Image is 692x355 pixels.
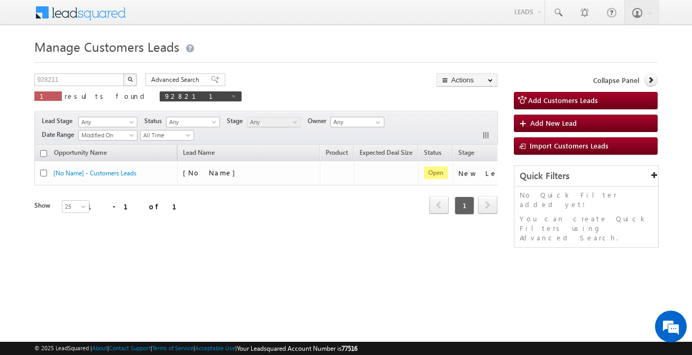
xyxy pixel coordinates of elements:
a: Status [419,147,447,161]
p: No Quick Filter added yet! [520,190,653,209]
div: New Lead [458,169,511,178]
a: Any [247,117,301,127]
a: Acceptable Use [195,344,235,351]
span: Add Customers Leads [528,96,598,105]
input: Check all records [40,150,47,157]
a: next [478,197,497,214]
a: Show All Items [370,117,383,128]
span: Open [424,166,448,179]
span: results found [64,91,149,100]
span: Your Leadsquared Account Number is [237,344,357,352]
div: 1 - 1 of 1 [87,200,189,212]
span: Advanced Search [151,75,202,85]
a: Any [166,117,220,127]
span: Expected Deal Size [359,148,412,156]
span: 25 [62,202,90,211]
a: All Time [140,130,194,141]
span: Modified On [79,130,134,140]
a: Contact Support [109,344,151,351]
span: Collapse Panel [593,76,639,85]
a: Terms of Service [152,344,193,351]
span: Date Range [42,130,78,139]
span: Lead Stage [42,116,77,126]
div: Quick Filters [514,166,658,186]
span: Status [144,116,166,126]
a: prev [429,197,449,214]
input: Type to Search [330,117,384,127]
span: Any [247,117,298,127]
span: All Time [141,130,191,140]
span: next [478,196,497,214]
a: Modified On [78,130,137,141]
span: 1 [455,197,474,214]
span: Owner [308,116,330,126]
p: You can create Quick Filters using Advanced Search. [520,214,653,242]
span: prev [429,196,449,214]
span: Stage [227,116,247,126]
a: 25 [62,200,89,213]
span: © 2025 LeadSquared | | | | | [34,343,357,353]
a: Stage [453,147,479,161]
span: 928211 [165,91,226,100]
span: Manage Customers Leads [34,38,179,55]
a: Any [78,117,137,127]
span: Any [167,117,217,127]
div: Show [34,201,53,210]
span: 1 [40,91,57,100]
span: [No Name] [183,168,241,177]
span: Import Customers Leads [530,141,608,150]
a: [No Name] - Customers Leads [53,169,136,177]
span: Any [79,117,134,127]
a: Expected Deal Size [354,147,418,161]
span: Add New Lead [530,118,577,127]
span: 77516 [342,344,357,352]
span: Opportunity Name [54,148,107,156]
span: Product [326,148,348,156]
img: Search [127,77,133,82]
span: Lead Name [178,147,220,161]
a: Opportunity Name [49,147,112,161]
span: Stage [458,148,474,156]
button: Actions [437,73,497,87]
a: About [92,344,107,351]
